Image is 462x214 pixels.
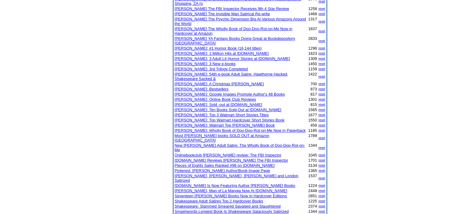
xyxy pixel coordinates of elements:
[308,17,317,21] font: 1317
[175,17,306,26] a: [PERSON_NAME] The Psychic Dimension Big At Various Amazons Around the World
[175,107,282,112] a: [PERSON_NAME]: Ten Books Sold-Out at [DOMAIN_NAME]
[175,118,285,122] a: [PERSON_NAME]: Top Walmart Hardcover Short Stories Book
[308,128,317,133] font: 1185
[318,7,325,10] a: reset
[318,75,325,78] a: reset
[318,113,325,117] a: reset
[318,210,325,213] a: reset
[175,128,306,133] a: [PERSON_NAME]: Wholly Book of Doo-Doo-Rot-on-Me Now in Paperback
[318,159,325,162] a: reset
[175,183,295,188] a: [DOMAIN_NAME] Is Now Featuring Author [PERSON_NAME] Books
[308,183,317,188] font: 1224
[318,47,325,50] a: reset
[308,163,317,168] font: 3134
[308,61,317,66] font: 1450
[175,51,269,56] a: [PERSON_NAME]: 1 Million Hits at [DOMAIN_NAME]
[175,153,282,157] a: Onlinebookclub [PERSON_NAME] review: The FBI Inspector
[175,143,305,152] a: New [PERSON_NAME] Adult Satire: The Wholly Book of Doo-Doo-Rot-on-Me
[175,204,281,209] a: Shakespeare: Slammed Smeared Savaged and Slaughtered
[175,209,289,214] a: Smashwords Longest Book Is Shakespeare Salaciously Satirized
[308,113,317,117] font: 1677
[308,107,317,112] font: 1565
[318,169,325,172] a: reset
[308,143,317,148] font: 1344
[318,62,325,65] a: reset
[308,6,317,11] font: 1258
[175,82,264,86] a: [PERSON_NAME]: A Christmas [PERSON_NAME]
[308,97,317,102] font: 1301
[318,30,325,33] a: reset
[318,108,325,111] a: reset
[175,12,270,16] a: [PERSON_NAME] The Invisible Man Satirical Re-write
[175,97,256,102] a: [PERSON_NAME]: Online Book Club Reviews
[318,129,325,132] a: reset
[308,204,317,209] font: 2374
[318,52,325,55] a: reset
[310,102,317,107] font: 815
[175,113,269,117] a: [PERSON_NAME]: Top 3 Walmart Short Stories Titles
[318,98,325,101] a: reset
[308,56,317,61] font: 1309
[318,136,325,140] a: reset
[308,12,317,16] font: 1468
[310,82,317,86] font: 700
[175,46,262,51] a: [PERSON_NAME]: #1 Humor Book (16,144 titles)
[308,158,317,163] font: 1701
[175,123,275,128] a: [PERSON_NAME]: Walmart Top [PERSON_NAME] Book
[308,188,317,193] font: 2448
[175,102,262,107] a: [PERSON_NAME]: Sold -out at [DOMAIN_NAME]
[308,209,317,214] font: 1344
[318,164,325,167] a: reset
[318,184,325,187] a: reset
[308,174,317,178] font: 1537
[308,153,317,157] font: 1045
[175,6,289,11] a: [PERSON_NAME] The FBI Inspector Receives 9th 4 Star Review
[318,124,325,127] a: reset
[318,103,325,106] a: reset
[308,194,317,198] font: 2851
[308,72,317,76] font: 1422
[175,61,236,66] a: [PERSON_NAME]: 3 New e-books
[318,189,325,192] a: reset
[175,56,290,61] a: [PERSON_NAME]: 3 Adult Lit Humor Stories at [DOMAIN_NAME]
[308,168,317,173] font: 1365
[308,199,317,203] font: 1225
[318,205,325,208] a: reset
[318,39,325,43] a: reset
[310,87,317,91] font: 873
[318,199,325,203] a: reset
[308,26,317,31] font: 1837
[175,36,295,45] a: [PERSON_NAME] YA Fantasy Books Doing Great at Bookdepository [GEOGRAPHIC_DATA]
[318,87,325,91] a: reset
[318,67,325,71] a: reset
[308,67,317,71] font: 1159
[308,36,317,41] font: 2833
[318,194,325,198] a: reset
[175,92,285,96] a: [PERSON_NAME]: Google Images Promote Author's 48 Books
[318,153,325,157] a: reset
[318,57,325,60] a: reset
[310,92,317,96] font: 817
[308,118,317,122] font: 1550
[308,51,317,56] font: 1623
[318,146,325,149] a: reset
[175,163,275,168] a: PIeces of Eights Sales Ranked #98 on [DOMAIN_NAME]
[318,93,325,96] a: reset
[175,26,293,36] a: [PERSON_NAME] The Wholly Book of Doo-Doo-Rot-on-Me Now in Hardcover at Amazon
[175,67,248,71] a: [PERSON_NAME]: 3rd Trilogy Completed
[175,133,269,142] a: Most [PERSON_NAME] books SOLD OUT at Amazon [GEOGRAPHIC_DATA]
[175,174,298,183] a: [PERSON_NAME], [PERSON_NAME], [PERSON_NAME] and London Satirized
[318,118,325,122] a: reset
[308,133,317,138] font: 1789
[318,177,325,180] a: reset
[318,12,325,16] a: reset
[308,46,317,51] font: 1296
[175,72,288,81] a: [PERSON_NAME]: 54th e-book Adult Satire: Hawthorne Hacked, Shakespeare Sacked &
[175,194,287,198] a: Seventeen [PERSON_NAME] Books Now In Hardcover Editions
[175,188,287,193] a: [PERSON_NAME], Man of La Mangia Now At [DOMAIN_NAME]
[318,20,325,23] a: reset
[175,158,288,163] a: [DOMAIN_NAME] Reviews [PERSON_NAME] The FBI Inspector
[175,199,263,203] a: Shakespeare Adult Satires Top 2 Hardcover Books
[175,87,229,91] a: [PERSON_NAME]: Bestsellers
[175,168,270,173] a: Pinterest: [PERSON_NAME] Author/Book-Image Page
